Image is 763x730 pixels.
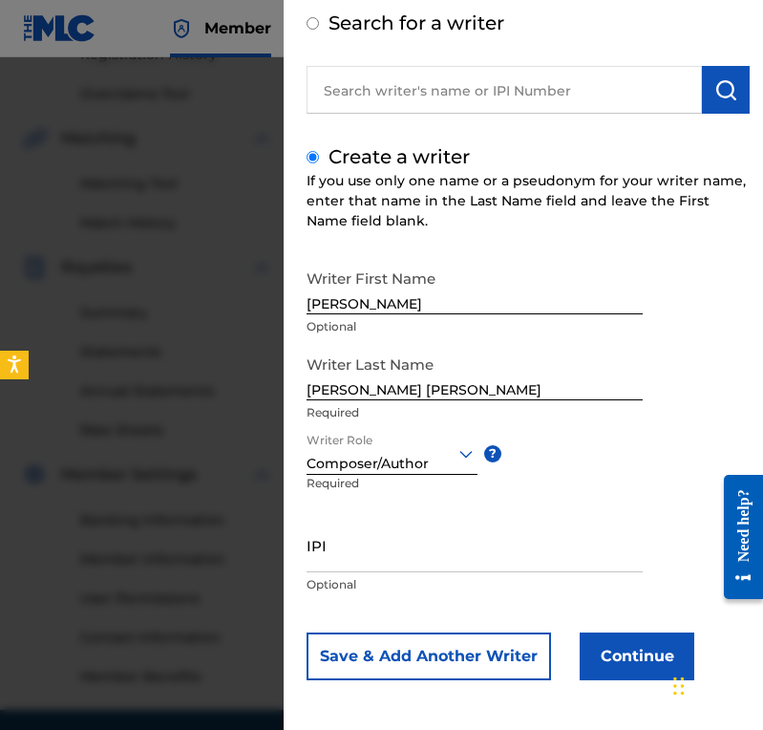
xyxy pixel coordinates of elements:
span: Member [204,17,271,39]
img: Search Works [714,78,737,101]
div: Drag [673,657,685,715]
button: Continue [580,633,694,680]
div: If you use only one name or a pseudonym for your writer name, enter that name in the Last Name fi... [307,171,750,231]
label: Create a writer [329,145,470,168]
span: ? [484,445,501,462]
img: Top Rightsholder [170,17,193,40]
input: Search writer's name or IPI Number [307,66,702,114]
p: Required [307,404,643,421]
p: Optional [307,576,643,593]
iframe: Chat Widget [668,638,763,730]
button: Save & Add Another Writer [307,633,551,680]
p: Required [307,475,371,518]
p: Optional [307,318,643,335]
iframe: Resource Center [710,461,763,614]
img: MLC Logo [23,14,96,42]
